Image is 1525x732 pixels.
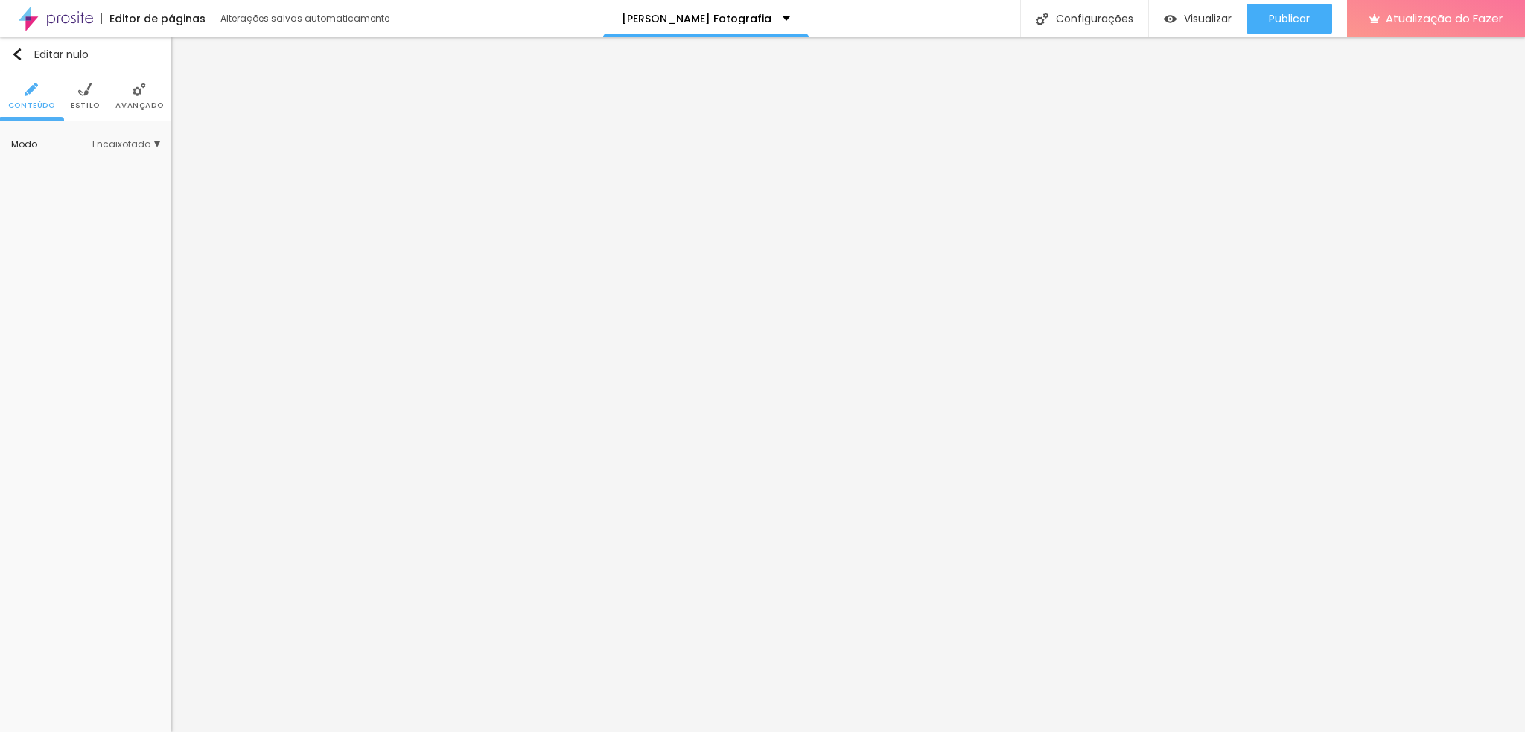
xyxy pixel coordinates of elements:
[1149,4,1247,34] button: Visualizar
[109,11,206,26] font: Editor de páginas
[71,100,100,111] font: Estilo
[92,138,150,150] font: Encaixotado
[1184,11,1232,26] font: Visualizar
[11,138,37,150] font: Modo
[8,100,55,111] font: Conteúdo
[25,83,38,96] img: Ícone
[11,48,23,60] img: Ícone
[1269,11,1310,26] font: Publicar
[1036,13,1048,25] img: Ícone
[115,100,163,111] font: Avançado
[1164,13,1177,25] img: view-1.svg
[1386,10,1503,26] font: Atualização do Fazer
[1056,11,1133,26] font: Configurações
[171,37,1525,732] iframe: Editor
[622,11,771,26] font: [PERSON_NAME] Fotografia
[133,83,146,96] img: Ícone
[78,83,92,96] img: Ícone
[1247,4,1332,34] button: Publicar
[220,12,389,25] font: Alterações salvas automaticamente
[34,47,89,62] font: Editar nulo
